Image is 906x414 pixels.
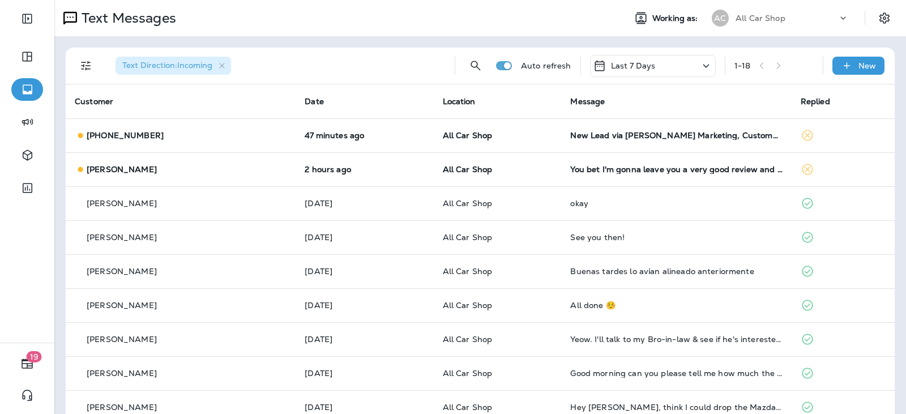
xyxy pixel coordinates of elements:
div: 1 - 18 [734,61,751,70]
span: Replied [801,96,830,106]
p: [PERSON_NAME] [87,165,157,174]
span: Working as: [652,14,700,23]
p: Text Messages [77,10,176,27]
span: All Car Shop [443,300,493,310]
span: Date [305,96,324,106]
p: [PERSON_NAME] [87,199,157,208]
button: Filters [75,54,97,77]
p: Oct 8, 2025 11:40 AM [305,369,424,378]
div: Hey Jose, think I could drop the Mazda off for an oil change today and have it done before 3? [570,403,782,412]
p: Oct 9, 2025 12:58 PM [305,301,424,310]
p: Oct 9, 2025 03:53 PM [305,199,424,208]
span: Message [570,96,605,106]
div: AC [712,10,729,27]
button: Expand Sidebar [11,7,43,30]
div: okay [570,199,782,208]
p: [PERSON_NAME] [87,267,157,276]
p: Oct 10, 2025 03:10 PM [305,165,424,174]
p: [PHONE_NUMBER] [87,131,164,140]
p: [PERSON_NAME] [87,233,157,242]
div: New Lead via Merrick Marketing, Customer Name: Albert, Contact info: Masked phone number availabl... [570,131,782,140]
p: [PERSON_NAME] [87,335,157,344]
p: Oct 9, 2025 01:48 PM [305,267,424,276]
button: Search Messages [464,54,487,77]
span: All Car Shop [443,402,493,412]
span: All Car Shop [443,334,493,344]
div: All done ☺️ [570,301,782,310]
p: Auto refresh [521,61,571,70]
p: New [858,61,876,70]
p: Oct 9, 2025 03:42 PM [305,233,424,242]
span: All Car Shop [443,198,493,208]
span: All Car Shop [443,130,493,140]
span: Text Direction : Incoming [122,60,212,70]
p: Oct 10, 2025 04:34 PM [305,131,424,140]
span: All Car Shop [443,232,493,242]
div: Buenas tardes lo avían alineado anteriormente [570,267,782,276]
button: 19 [11,352,43,375]
div: Text Direction:Incoming [116,57,231,75]
div: See you then! [570,233,782,242]
span: All Car Shop [443,266,493,276]
div: Yeow. I'll talk to my Bro-in-law & see if he's interested. If not, I'll have a charity pick it up [570,335,782,344]
p: Oct 9, 2025 12:46 PM [305,335,424,344]
span: Customer [75,96,113,106]
p: [PERSON_NAME] [87,369,157,378]
span: 19 [27,351,42,362]
p: Oct 8, 2025 08:59 AM [305,403,424,412]
p: Last 7 Days [611,61,656,70]
span: All Car Shop [443,368,493,378]
div: Good morning can you please tell me how much the cost for an oil change and how soon can it be do... [570,369,782,378]
span: Location [443,96,476,106]
p: [PERSON_NAME] [87,403,157,412]
div: You bet I'm gonna leave you a very good review and you'll see it a little bit later on thank you ... [570,165,782,174]
span: All Car Shop [443,164,493,174]
p: All Car Shop [736,14,785,23]
button: Settings [874,8,895,28]
p: [PERSON_NAME] [87,301,157,310]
